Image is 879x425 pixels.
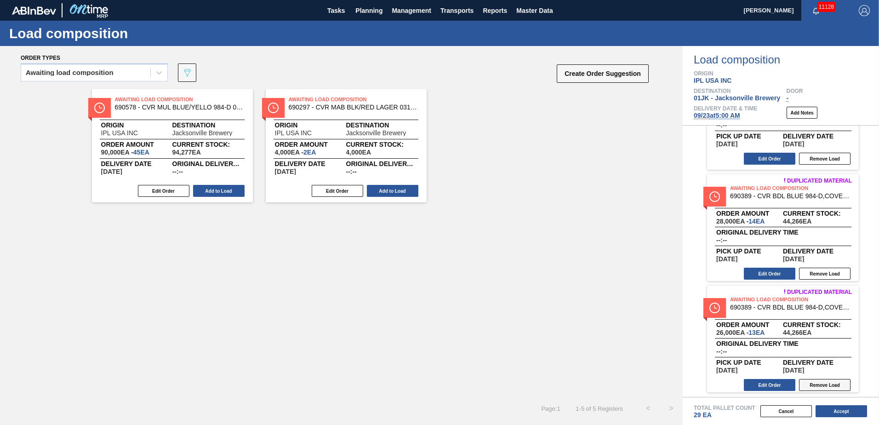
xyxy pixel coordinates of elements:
[268,103,279,113] img: status
[716,341,850,346] span: Original delivery time
[392,5,431,16] span: Management
[637,397,660,420] button: <
[716,230,850,235] span: Original delivery time
[26,69,114,76] div: Awaiting load composition
[730,193,851,200] span: 690389 - CVR BDL BLUE 984-D,COVER BDL NEW GRAPHIC
[101,122,172,128] span: Origin
[101,130,138,136] span: IPL USA INC
[9,28,172,39] h1: Load composition
[172,130,233,136] span: Jacksonville Brewery
[783,367,804,373] span: ,10/11/2025,
[801,4,831,17] button: Notifications
[101,149,149,155] span: 90,000EA-45EA
[716,256,737,262] span: ,10/04/2025
[367,185,418,197] button: Add to Load
[289,104,417,111] span: 690297 - CVR MAB BLK/RED LAGER 0314 465 ABIDRM 00
[346,142,417,147] span: Current Stock:
[694,77,731,84] span: IPL USA INC
[346,130,406,136] span: Jacksonville Brewery
[275,122,346,128] span: Origin
[799,379,850,391] button: Remove Load
[346,168,357,175] span: --:--
[744,153,795,165] button: Edit Order
[744,268,795,280] button: Edit Order
[303,149,316,156] span: 2,EA
[172,168,183,175] span: --:--
[694,71,879,76] span: Origin
[101,161,172,167] span: Delivery Date
[138,185,189,197] button: Edit Order
[266,89,427,202] span: statusAwaiting Load Composition690297 - CVR MAB BLK/RED LAGER 0314 465 ABIDRM 00OriginIPL USA INC...
[683,281,879,392] span: Duplicated materialstatusAwaiting Load Composition690389 - CVR BDL BLUE 984-D,COVER BDL NEW GRAPH...
[716,218,765,224] span: 28,000EA-14EA
[275,130,312,136] span: IPL USA INC
[787,94,789,102] span: -
[707,178,852,184] div: Duplicated material
[716,133,783,139] span: Pick up Date
[707,289,852,295] div: Duplicated material
[716,237,727,243] span: --:--
[440,5,474,16] span: Transports
[172,161,244,167] span: Original delivery time
[193,185,245,197] button: Add to Load
[101,142,172,147] span: Order amount
[115,104,244,111] span: 690578 - CVR MUL BLUE/YELLO 984-D 0220 465 ABIDRM
[799,268,850,280] button: Remove Load
[783,360,850,365] span: Delivery Date
[716,360,783,365] span: Pick up Date
[709,191,720,202] img: status
[355,5,382,16] span: Planning
[783,256,804,262] span: ,10/11/2025,
[716,322,783,327] span: Order amount
[716,348,727,355] span: --:--
[133,149,149,156] span: 45,EA
[760,405,812,417] button: Cancel
[326,5,346,16] span: Tasks
[783,211,850,216] span: Current Stock:
[799,153,850,165] button: Remove Load
[694,106,757,111] span: Delivery Date & Time
[694,94,780,102] span: 01JK - Jacksonville Brewery
[730,304,851,311] span: 690389 - CVR BDL BLUE 984-D,COVER BDL NEW GRAPHIC
[783,218,811,224] span: ,44,266,EA
[275,142,346,147] span: Order amount
[312,185,363,197] button: Edit Order
[346,161,417,167] span: Original delivery time
[21,55,60,61] span: Order types
[172,122,244,128] span: Destination
[716,329,765,336] span: 26,000EA-13EA
[716,367,737,373] span: ,10/04/2025
[730,295,859,304] span: Awaiting Load Composition
[275,149,316,155] span: 4,000EA-2EA
[783,141,804,147] span: ,11/08/2025,
[683,170,879,281] span: Duplicated materialstatusAwaiting Load Composition690389 - CVR BDL BLUE 984-D,COVER BDL NEW GRAPH...
[709,303,720,313] img: status
[346,122,417,128] span: Destination
[172,149,201,155] span: ,94,277,EA,
[817,2,836,12] span: 11128
[101,168,122,175] span: 10/18/2025
[730,184,859,193] span: Awaiting Load Composition
[783,248,850,254] span: Delivery Date
[289,95,417,104] span: Awaiting Load Composition
[783,322,850,327] span: Current Stock:
[694,54,879,65] span: Load composition
[483,5,507,16] span: Reports
[716,211,783,216] span: Order amount
[275,168,296,175] span: 10/03/2025
[541,405,560,412] span: Page : 1
[574,405,623,412] span: 1 - 5 of 5 Registers
[557,64,649,83] button: Create Order Suggestion
[94,103,105,113] img: status
[346,149,371,155] span: ,4,000,EA,
[115,95,244,104] span: Awaiting Load Composition
[716,248,783,254] span: Pick up Date
[92,89,253,202] span: statusAwaiting Load Composition690578 - CVR MUL BLUE/YELLO 984-D 0220 465 ABIDRMOriginIPL USA INC...
[783,329,811,336] span: ,44,266,EA
[744,379,795,391] button: Edit Order
[694,112,740,119] span: 09/23 at 5:00 AM
[816,405,867,417] button: Accept
[694,88,787,94] span: Destination
[275,161,346,167] span: Delivery Date
[660,397,683,420] button: >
